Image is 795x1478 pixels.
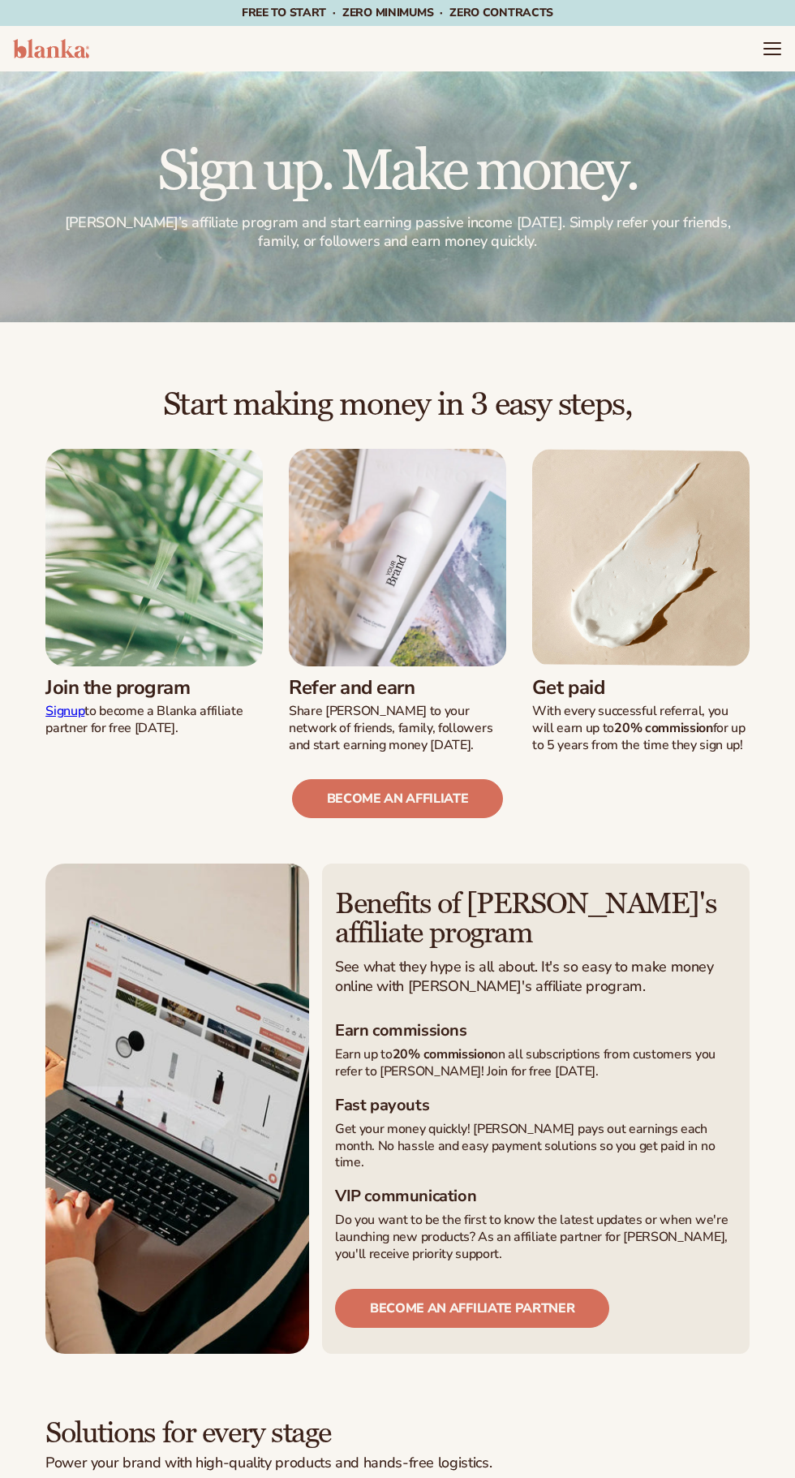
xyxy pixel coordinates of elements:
a: Signup [45,702,84,720]
h3: Fast payouts [335,1097,737,1114]
h3: Join the program [45,676,263,700]
img: logo [13,39,89,58]
p: [PERSON_NAME]’s affiliate program and start earning passive income [DATE]. Simply refer your frie... [45,213,750,252]
p: Do you want to be the first to know the latest updates or when we're launching new products? As a... [335,1212,737,1262]
h1: Sign up. Make money. [45,144,750,200]
img: Moisturizer cream swatch. [532,449,750,666]
a: Become an affiliate partner [335,1289,609,1328]
img: A person building a beauty line with Blanka app on a screen on lap top [45,864,309,1353]
h3: Refer and earn [289,676,506,700]
p: Earn up to on all subscriptions from customers you refer to [PERSON_NAME]! Join for free [DATE]. [335,1046,737,1080]
h3: Get paid [532,676,750,700]
p: With every successful referral, you will earn up to for up to 5 years from the time they sign up! [532,703,750,753]
h2: Benefits of [PERSON_NAME]'s affiliate program [335,890,737,948]
p: Share [PERSON_NAME] to your network of friends, family, followers and start earning money [DATE]. [289,703,506,753]
strong: 20% commission [614,719,713,737]
p: Power your brand with high-quality products and hands-free logistics. [45,1454,492,1472]
img: Closeup of palm leaves. [45,449,263,666]
p: to become a Blanka affiliate partner for free [DATE]. [45,703,263,737]
strong: 20% commission [393,1045,492,1063]
a: become an affiliate [292,779,504,818]
h3: Earn commissions [335,1022,737,1040]
h2: Solutions for every stage [45,1419,492,1448]
h2: Start making money in 3 easy steps, [45,387,750,423]
h3: VIP communication [335,1187,737,1205]
summary: Menu [763,39,782,58]
p: See what they hype is all about. It's so easy to make money online with [PERSON_NAME]'s affiliate... [335,958,737,996]
p: Get your money quickly! [PERSON_NAME] pays out earnings each month. No hassle and easy payment so... [335,1121,737,1171]
img: White conditioner bottle labeled 'Your Brand' on a magazine with a beach cover [289,449,506,666]
span: Free to start · ZERO minimums · ZERO contracts [242,5,553,20]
